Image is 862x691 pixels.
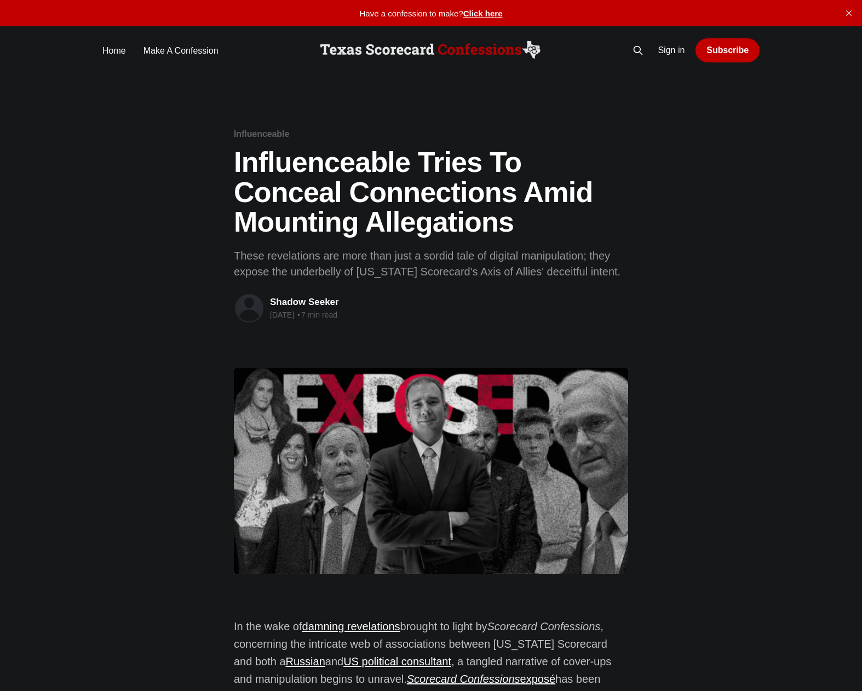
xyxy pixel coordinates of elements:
[234,293,265,324] a: Read more of Shadow Seeker
[302,620,400,632] a: damning revelations
[343,655,451,667] a: US political consultant
[286,655,325,667] a: Russian
[234,368,628,574] img: Influenceable Tries To Conceal Connections Amid Mounting Allegations
[696,38,760,62] a: Subscribe
[296,310,337,319] span: 7 min read
[759,637,862,691] iframe: portal-trigger
[234,147,628,237] h1: Influenceable Tries To Conceal Connections Amid Mounting Allegations
[658,45,685,56] a: Sign in
[318,39,544,61] img: Scorecard Confessions
[234,129,289,139] a: Influenceable
[234,248,628,280] p: These revelations are more than just a sordid tale of digital manipulation; they expose the under...
[463,9,503,18] a: Click here
[270,310,294,319] time: [DATE]
[360,9,463,18] span: Have a confession to make?
[143,43,219,58] a: Make A Confession
[629,42,647,59] button: Search this site
[297,310,300,320] span: •
[487,620,601,632] em: Scorecard Confessions
[840,4,858,22] button: close
[270,297,339,307] a: Shadow Seeker
[407,673,555,685] a: Scorecard Confessionsexposé
[407,673,520,685] em: Scorecard Confessions
[102,43,126,58] a: Home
